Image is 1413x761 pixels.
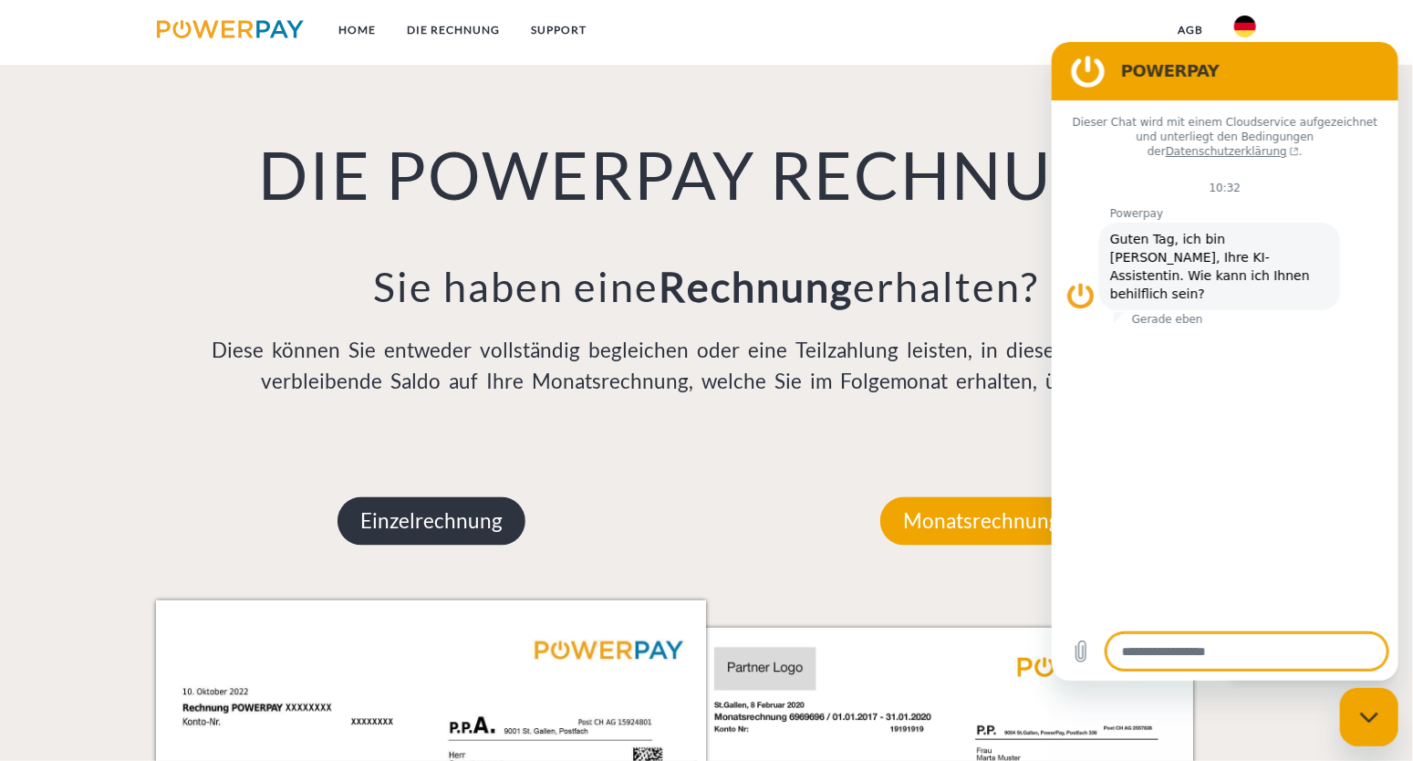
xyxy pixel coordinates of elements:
[1162,14,1219,47] a: agb
[156,335,1257,397] p: Diese können Sie entweder vollständig begleichen oder eine Teilzahlung leisten, in diesem Fall wi...
[1052,42,1398,681] iframe: Messaging-Fenster
[391,14,515,47] a: DIE RECHNUNG
[323,14,391,47] a: Home
[880,497,1083,547] p: Monatsrechnung
[1340,688,1398,746] iframe: Schaltfläche zum Öffnen des Messaging-Fensters; Konversation läuft
[659,262,853,311] b: Rechnung
[338,497,525,547] p: Einzelrechnung
[157,20,304,38] img: logo-powerpay.svg
[156,261,1257,312] h3: Sie haben eine erhalten?
[515,14,602,47] a: SUPPORT
[1234,16,1256,37] img: de
[156,133,1257,215] h1: DIE POWERPAY RECHNUNG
